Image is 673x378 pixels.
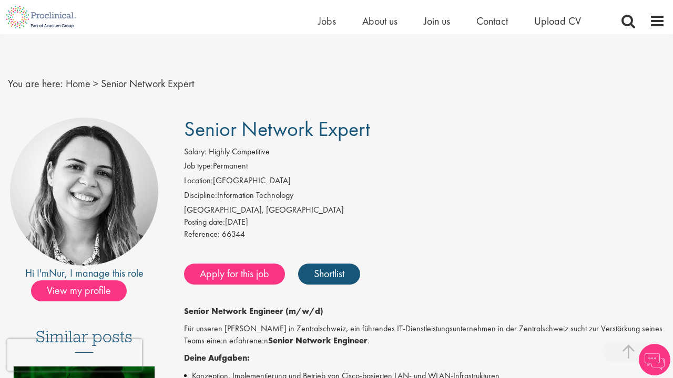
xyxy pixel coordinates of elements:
a: View my profile [31,282,137,296]
a: Contact [476,14,508,28]
div: [DATE] [184,216,665,228]
h3: Similar posts [36,328,132,353]
strong: Senior Network Engineer (m/w/d) [184,306,323,317]
strong: Senior Network Engineer [268,335,368,346]
span: Senior Network Expert [101,77,194,90]
span: You are here: [8,77,63,90]
label: Reference: [184,228,220,240]
strong: Deine Aufgaben: [184,352,250,363]
span: Posting date: [184,216,225,227]
div: Hi I'm , I manage this role [8,266,160,281]
a: Join us [424,14,450,28]
li: [GEOGRAPHIC_DATA] [184,175,665,190]
a: Apply for this job [184,264,285,285]
img: Chatbot [639,344,670,375]
a: Jobs [318,14,336,28]
a: Shortlist [298,264,360,285]
div: [GEOGRAPHIC_DATA], [GEOGRAPHIC_DATA] [184,204,665,216]
li: Information Technology [184,190,665,204]
span: 66344 [222,228,245,239]
iframe: reCAPTCHA [7,339,142,371]
a: Nur [49,266,65,280]
img: imeage of recruiter Nur Ergiydiren [10,118,158,266]
a: About us [362,14,397,28]
span: View my profile [31,280,127,301]
a: Upload CV [534,14,581,28]
label: Discipline: [184,190,217,202]
a: breadcrumb link [66,77,90,90]
label: Salary: [184,146,207,158]
label: Location: [184,175,213,187]
span: Highly Competitive [209,146,270,157]
li: Permanent [184,160,665,175]
span: Senior Network Expert [184,115,370,142]
span: > [93,77,98,90]
label: Job type: [184,160,213,172]
p: Für unseren [PERSON_NAME] in Zentralschweiz, ein führendes IT-Dienstleistungsunternehmen in der Z... [184,323,665,347]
